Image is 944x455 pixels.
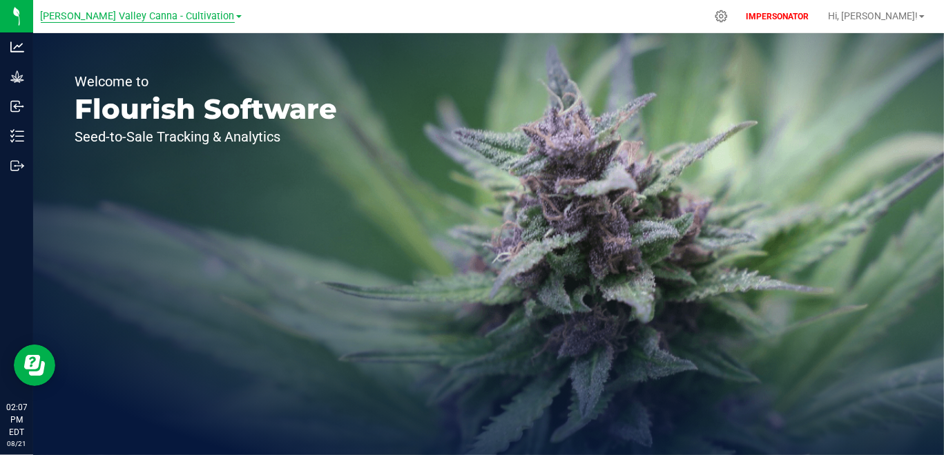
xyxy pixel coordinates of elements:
[10,129,24,143] inline-svg: Inventory
[14,345,55,386] iframe: Resource center
[10,70,24,84] inline-svg: Grow
[10,40,24,54] inline-svg: Analytics
[75,75,337,88] p: Welcome to
[10,159,24,173] inline-svg: Outbound
[41,10,235,23] span: [PERSON_NAME] Valley Canna - Cultivation
[740,10,814,23] p: IMPERSONATOR
[10,99,24,113] inline-svg: Inbound
[6,438,27,449] p: 08/21
[75,130,337,144] p: Seed-to-Sale Tracking & Analytics
[75,95,337,123] p: Flourish Software
[828,10,918,21] span: Hi, [PERSON_NAME]!
[6,401,27,438] p: 02:07 PM EDT
[713,10,730,23] div: Manage settings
